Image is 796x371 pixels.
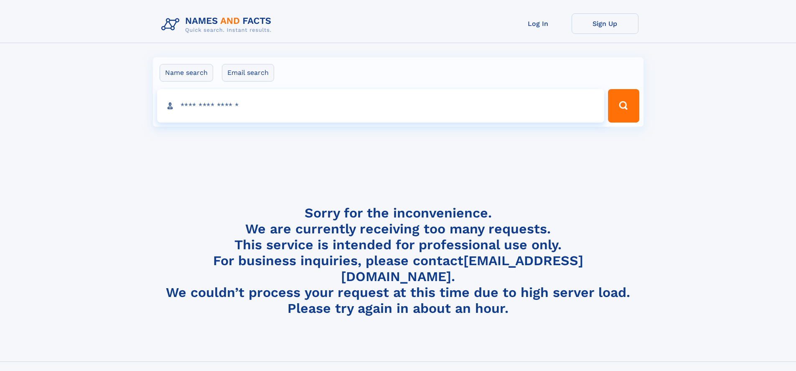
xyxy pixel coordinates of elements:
[572,13,638,34] a: Sign Up
[160,64,213,82] label: Name search
[505,13,572,34] a: Log In
[222,64,274,82] label: Email search
[158,13,278,36] img: Logo Names and Facts
[158,205,638,317] h4: Sorry for the inconvenience. We are currently receiving too many requests. This service is intend...
[157,89,605,123] input: search input
[341,253,583,284] a: [EMAIL_ADDRESS][DOMAIN_NAME]
[608,89,639,123] button: Search Button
